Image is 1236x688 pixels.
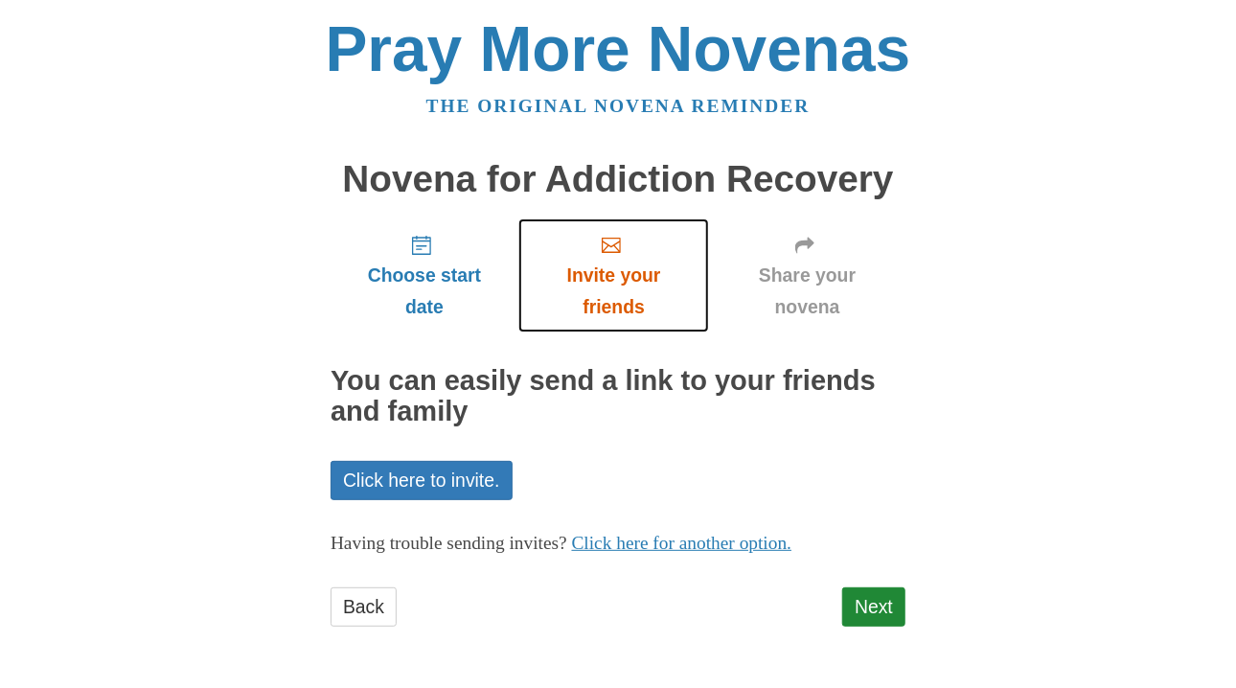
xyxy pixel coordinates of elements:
span: Share your novena [728,260,886,323]
a: Next [842,587,905,627]
a: Share your novena [709,218,905,333]
h1: Novena for Addiction Recovery [331,159,905,200]
a: Click here for another option. [572,533,792,553]
h2: You can easily send a link to your friends and family [331,366,905,427]
span: Having trouble sending invites? [331,533,567,553]
a: Pray More Novenas [326,13,911,84]
a: Choose start date [331,218,518,333]
span: Invite your friends [538,260,690,323]
a: Invite your friends [518,218,709,333]
a: The original novena reminder [426,96,811,116]
a: Back [331,587,397,627]
span: Choose start date [350,260,499,323]
a: Click here to invite. [331,461,513,500]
